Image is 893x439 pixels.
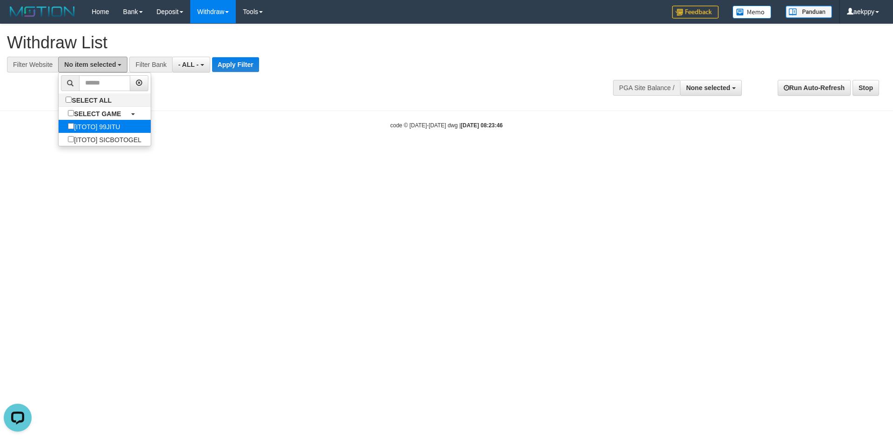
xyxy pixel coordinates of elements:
input: SELECT ALL [66,97,72,103]
img: panduan.png [786,6,832,18]
a: Run Auto-Refresh [778,80,851,96]
div: PGA Site Balance / [613,80,680,96]
div: Filter Website [7,57,58,72]
img: MOTION_logo.png [7,5,78,19]
input: SELECT GAME [68,110,74,116]
input: [ITOTO] SICBOTOGEL [68,136,74,142]
a: SELECT GAME [59,107,151,120]
button: - ALL - [172,57,210,72]
button: None selected [680,80,742,96]
label: [ITOTO] SICBOTOGEL [59,133,151,146]
button: Apply Filter [212,57,259,72]
strong: [DATE] 08:23:46 [461,122,503,129]
button: No item selected [58,57,127,72]
label: [ITOTO] 99JITU [59,120,129,133]
b: SELECT GAME [74,110,121,118]
h1: Withdraw List [7,33,586,52]
img: Feedback.jpg [672,6,719,19]
span: No item selected [64,61,116,68]
span: - ALL - [178,61,199,68]
div: Filter Bank [129,57,172,72]
img: Button%20Memo.svg [733,6,772,19]
button: Open LiveChat chat widget [4,4,32,32]
a: Stop [853,80,879,96]
label: SELECT ALL [59,93,121,106]
small: code © [DATE]-[DATE] dwg | [390,122,503,129]
input: [ITOTO] 99JITU [68,123,74,129]
span: None selected [686,84,730,92]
